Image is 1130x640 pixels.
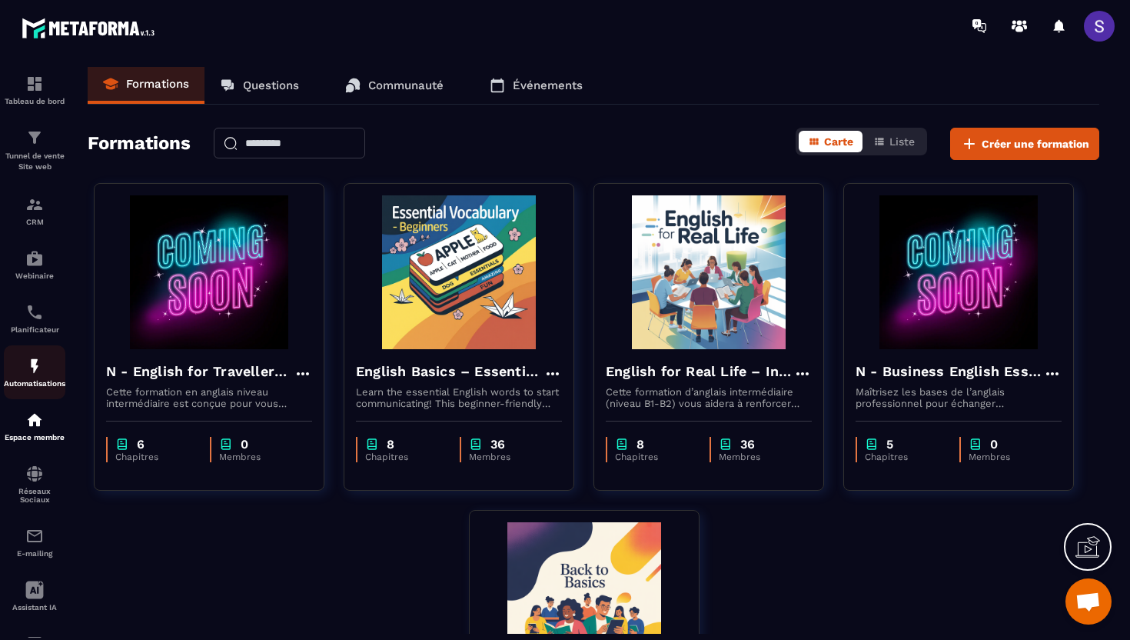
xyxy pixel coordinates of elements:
button: Carte [799,131,862,152]
div: Ouvrir le chat [1065,578,1112,625]
p: Membres [969,452,1046,462]
a: formation-backgroundEnglish for Real Life – Intermediate LevelCette formation d’anglais intermédi... [593,183,843,510]
p: 5 [886,437,893,452]
h4: N - Business English Essentials – Communicate with Confidence [856,361,1043,382]
p: Espace membre [4,433,65,442]
a: Communauté [330,67,459,104]
img: formation-background [106,195,312,349]
img: chapter [365,437,379,452]
p: Membres [719,452,796,462]
p: Chapitres [115,452,194,462]
p: Tableau de bord [4,97,65,105]
img: chapter [969,437,982,452]
p: Learn the essential English words to start communicating! This beginner-friendly course will help... [356,386,562,409]
img: chapter [219,437,233,452]
p: Membres [219,452,297,462]
img: formation [25,195,44,214]
p: Maîtrisez les bases de l’anglais professionnel pour échanger efficacement par e-mail, téléphone, ... [856,386,1062,409]
p: 8 [636,437,644,452]
p: Automatisations [4,379,65,388]
img: chapter [469,437,483,452]
img: formation [25,75,44,93]
p: 6 [137,437,145,452]
a: automationsautomationsEspace membre [4,399,65,453]
span: Créer une formation [982,136,1089,152]
p: 0 [241,437,248,452]
span: Liste [889,135,915,148]
a: formation-backgroundN - Business English Essentials – Communicate with ConfidenceMaîtrisez les ba... [843,183,1093,510]
img: chapter [865,437,879,452]
p: Formations [126,77,189,91]
span: Carte [824,135,853,148]
p: Cette formation en anglais niveau intermédiaire est conçue pour vous rendre à l’aise à l’étranger... [106,386,312,409]
a: emailemailE-mailing [4,515,65,569]
p: Membres [469,452,547,462]
p: CRM [4,218,65,226]
h4: English for Real Life – Intermediate Level [606,361,793,382]
img: automations [25,249,44,268]
a: Assistant IA [4,569,65,623]
a: automationsautomationsWebinaire [4,238,65,292]
img: automations [25,357,44,375]
img: chapter [719,437,733,452]
a: schedulerschedulerPlanificateur [4,292,65,345]
p: 8 [387,437,394,452]
img: formation [25,128,44,147]
p: Chapitres [365,452,444,462]
img: social-network [25,465,44,483]
a: social-networksocial-networkRéseaux Sociaux [4,453,65,515]
h4: English Basics – Essential Vocabulary for Beginners [356,361,543,382]
p: Planificateur [4,325,65,334]
p: Réseaux Sociaux [4,487,65,504]
img: automations [25,411,44,429]
a: Formations [88,67,204,104]
p: Événements [513,78,583,92]
img: scheduler [25,303,44,322]
h4: N - English for Travellers – Intermediate Level [106,361,294,382]
img: logo [22,14,160,42]
p: Tunnel de vente Site web [4,151,65,172]
a: formation-backgroundEnglish Basics – Essential Vocabulary for BeginnersLearn the essential Englis... [344,183,593,510]
p: 0 [990,437,998,452]
img: chapter [615,437,629,452]
img: chapter [115,437,129,452]
p: Chapitres [615,452,694,462]
a: formationformationTunnel de vente Site web [4,117,65,184]
img: formation-background [856,195,1062,349]
img: formation-background [356,195,562,349]
p: Questions [243,78,299,92]
a: Événements [474,67,598,104]
a: Questions [204,67,314,104]
button: Créer une formation [950,128,1099,160]
p: Assistant IA [4,603,65,612]
img: formation-background [606,195,812,349]
a: automationsautomationsAutomatisations [4,345,65,399]
a: formation-backgroundN - English for Travellers – Intermediate LevelCette formation en anglais niv... [94,183,344,510]
img: email [25,527,44,545]
a: formationformationCRM [4,184,65,238]
p: Webinaire [4,272,65,280]
button: Liste [864,131,924,152]
p: Communauté [368,78,444,92]
p: Chapitres [865,452,944,462]
p: 36 [740,437,755,452]
p: 36 [490,437,505,452]
p: Cette formation d’anglais intermédiaire (niveau B1-B2) vous aidera à renforcer votre grammaire, e... [606,386,812,409]
h2: Formations [88,128,191,160]
a: formationformationTableau de bord [4,63,65,117]
p: E-mailing [4,549,65,558]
